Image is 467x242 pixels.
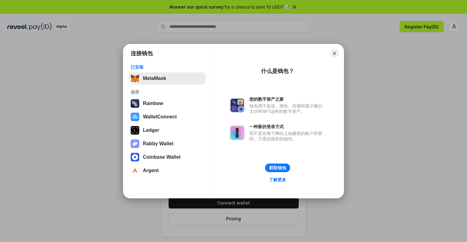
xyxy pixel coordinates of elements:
button: Coinbase Wallet [129,151,206,163]
img: svg+xml,%3Csvg%20xmlns%3D%22http%3A%2F%2Fwww.w3.org%2F2000%2Fsvg%22%20width%3D%2228%22%20height%3... [131,126,139,135]
button: MetaMask [129,72,206,85]
div: 您的数字资产之家 [249,96,325,102]
img: svg+xml,%3Csvg%20width%3D%2228%22%20height%3D%2228%22%20viewBox%3D%220%200%2028%2028%22%20fill%3D... [131,153,139,161]
div: 什么是钱包？ [261,67,294,75]
img: svg+xml,%3Csvg%20width%3D%2228%22%20height%3D%2228%22%20viewBox%3D%220%200%2028%2028%22%20fill%3D... [131,113,139,121]
img: svg+xml,%3Csvg%20xmlns%3D%22http%3A%2F%2Fwww.w3.org%2F2000%2Fsvg%22%20fill%3D%22none%22%20viewBox... [230,125,245,140]
a: 了解更多 [265,176,290,184]
div: Coinbase Wallet [143,154,181,160]
div: Rabby Wallet [143,141,174,146]
button: WalletConnect [129,111,206,123]
img: svg+xml,%3Csvg%20width%3D%22120%22%20height%3D%22120%22%20viewBox%3D%220%200%20120%20120%22%20fil... [131,99,139,108]
div: Argent [143,168,159,173]
div: 一种新的登录方式 [249,124,325,129]
div: 了解更多 [269,177,286,182]
div: Rainbow [143,101,163,106]
button: Ledger [129,124,206,136]
button: 获取钱包 [265,164,290,172]
div: 推荐 [131,89,204,95]
button: Close [330,49,339,58]
h1: 连接钱包 [131,50,153,57]
div: 钱包用于发送、接收、存储和显示像以太坊和NFT这样的数字资产。 [249,103,325,114]
img: svg+xml,%3Csvg%20xmlns%3D%22http%3A%2F%2Fwww.w3.org%2F2000%2Fsvg%22%20fill%3D%22none%22%20viewBox... [230,98,245,113]
div: WalletConnect [143,114,177,120]
div: 获取钱包 [269,165,286,171]
button: Rabby Wallet [129,138,206,150]
div: 而不是在每个网站上创建新的账户和密码，只需连接您的钱包。 [249,131,325,142]
img: svg+xml,%3Csvg%20width%3D%2228%22%20height%3D%2228%22%20viewBox%3D%220%200%2028%2028%22%20fill%3D... [131,166,139,175]
button: Rainbow [129,97,206,110]
div: 已安装 [131,64,204,70]
div: MetaMask [143,76,166,81]
button: Argent [129,164,206,177]
img: svg+xml,%3Csvg%20fill%3D%22none%22%20height%3D%2233%22%20viewBox%3D%220%200%2035%2033%22%20width%... [131,74,139,83]
div: Ledger [143,128,159,133]
img: svg+xml,%3Csvg%20xmlns%3D%22http%3A%2F%2Fwww.w3.org%2F2000%2Fsvg%22%20fill%3D%22none%22%20viewBox... [131,139,139,148]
